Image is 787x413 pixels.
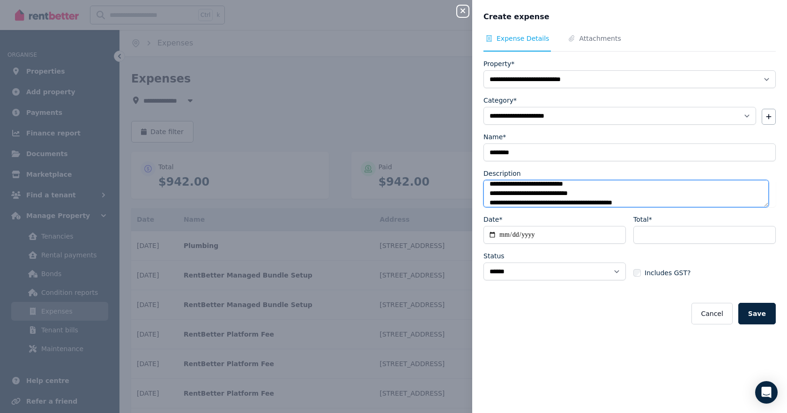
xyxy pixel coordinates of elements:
span: Create expense [483,11,549,23]
span: Expense Details [497,34,549,43]
div: Open Intercom Messenger [755,381,778,404]
input: Includes GST? [633,269,641,277]
nav: Tabs [483,34,776,52]
label: Total* [633,215,652,224]
label: Status [483,251,505,261]
label: Description [483,169,521,178]
label: Date* [483,215,502,224]
span: Attachments [579,34,621,43]
label: Category* [483,96,517,105]
button: Save [738,303,776,324]
label: Property* [483,59,514,68]
button: Cancel [691,303,732,324]
label: Name* [483,132,506,142]
span: Includes GST? [645,268,690,278]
